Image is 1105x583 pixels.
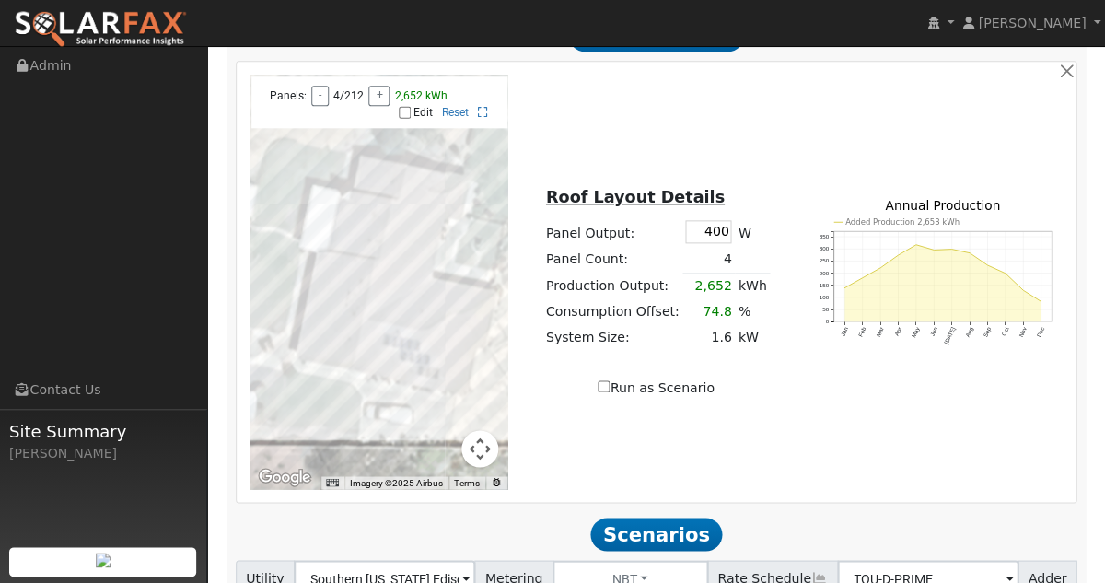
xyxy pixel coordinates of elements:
text: 250 [819,257,829,263]
a: Reset [442,106,469,119]
td: 74.8 [682,299,735,325]
button: + [368,86,390,106]
td: Consumption Offset: [542,299,682,325]
text: Jan [839,325,849,337]
td: Panel Output: [542,216,682,246]
circle: onclick="" [914,243,916,245]
circle: onclick="" [932,249,934,251]
td: W [735,216,770,246]
td: Panel Count: [542,246,682,273]
button: - [311,86,329,106]
circle: onclick="" [843,286,844,288]
circle: onclick="" [861,276,863,278]
text: Oct [1000,326,1010,337]
td: 2,652 [682,273,735,299]
a: Terms [454,477,480,487]
td: Production Output: [542,273,682,299]
label: Edit [413,106,433,119]
circle: onclick="" [986,264,988,266]
button: Map camera controls [461,430,498,467]
td: kWh [735,273,770,299]
text: 0 [825,318,829,324]
span: Site Summary [9,419,197,444]
label: Run as Scenario [598,379,714,398]
a: Open this area in Google Maps (opens a new window) [254,465,315,489]
u: Roof Layout Details [546,188,725,206]
circle: onclick="" [897,254,899,256]
circle: onclick="" [1022,289,1024,291]
text: May [910,325,921,338]
text: [DATE] [942,326,956,345]
a: Report errors in the road map or imagery to Google [491,477,502,487]
circle: onclick="" [950,248,952,250]
text: 300 [819,245,829,251]
div: [PERSON_NAME] [9,444,197,463]
span: [PERSON_NAME] [978,16,1086,30]
text: Apr [892,326,901,337]
span: 4/212 [333,89,364,102]
img: SolarFax [14,10,187,49]
circle: onclick="" [878,266,880,268]
span: 2,652 kWh [394,89,447,102]
text: Nov [1018,325,1028,338]
circle: onclick="" [1004,272,1006,274]
td: % [735,299,770,325]
input: Run as Scenario [598,380,610,392]
text: Sep [982,325,992,337]
img: Google [254,465,315,489]
text: Mar [874,326,884,338]
td: System Size: [542,325,682,351]
span: Scenarios [590,518,722,551]
text: 200 [819,269,829,275]
text: Added Production 2,653 kWh [844,217,959,227]
span: Panels: [270,89,307,102]
circle: onclick="" [968,251,970,253]
td: 1.6 [682,325,735,351]
img: retrieve [96,553,110,567]
circle: onclick="" [1040,300,1041,302]
td: kW [735,325,770,351]
text: Aug [963,325,973,337]
text: Dec [1035,326,1045,338]
button: Keyboard shortcuts [326,476,339,489]
text: Annual Production [885,197,1000,212]
text: Feb [856,325,867,337]
span: Imagery ©2025 Airbus [350,477,443,487]
text: 350 [819,233,829,239]
text: 150 [819,282,829,288]
text: 50 [821,306,828,312]
td: 4 [682,246,735,273]
text: Jun [928,325,938,337]
text: 100 [819,294,829,300]
a: Full Screen [478,106,488,119]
